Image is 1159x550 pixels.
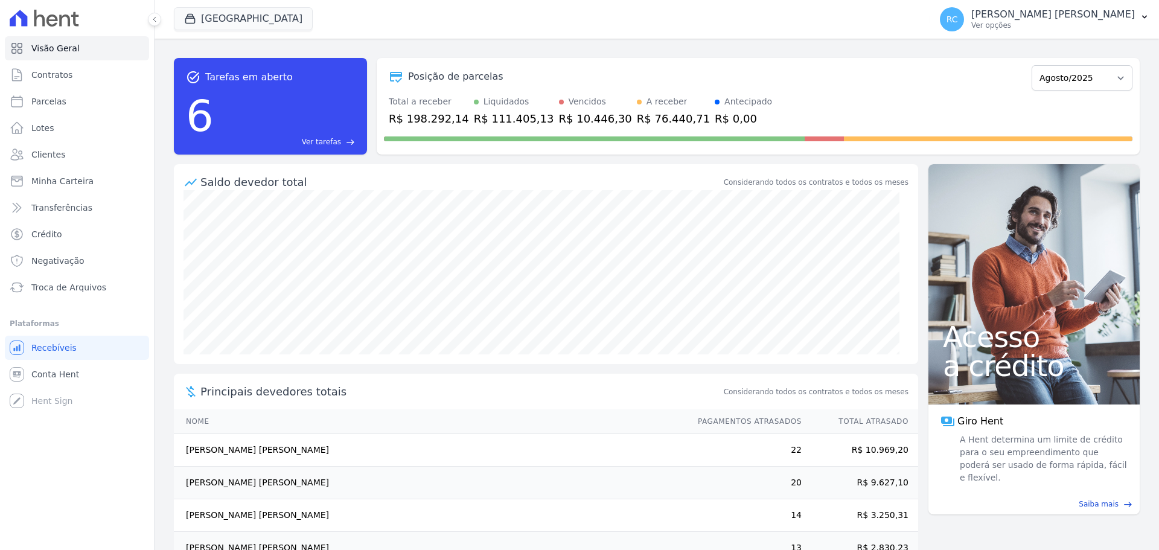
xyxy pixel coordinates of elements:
[686,467,802,499] td: 20
[186,85,214,147] div: 6
[647,95,688,108] div: A receber
[1079,499,1119,510] span: Saiba mais
[957,433,1128,484] span: A Hent determina um limite de crédito para o seu empreendimento que poderá ser usado de forma ráp...
[943,322,1125,351] span: Acesso
[569,95,606,108] div: Vencidos
[971,21,1135,30] p: Ver opções
[5,249,149,273] a: Negativação
[943,351,1125,380] span: a crédito
[31,122,54,134] span: Lotes
[31,228,62,240] span: Crédito
[174,467,686,499] td: [PERSON_NAME] [PERSON_NAME]
[31,368,79,380] span: Conta Hent
[947,15,958,24] span: RC
[31,342,77,354] span: Recebíveis
[802,467,918,499] td: R$ 9.627,10
[31,281,106,293] span: Troca de Arquivos
[10,316,144,331] div: Plataformas
[31,42,80,54] span: Visão Geral
[31,69,72,81] span: Contratos
[5,196,149,220] a: Transferências
[686,409,802,434] th: Pagamentos Atrasados
[408,69,503,84] div: Posição de parcelas
[174,499,686,532] td: [PERSON_NAME] [PERSON_NAME]
[5,336,149,360] a: Recebíveis
[474,110,554,127] div: R$ 111.405,13
[31,95,66,107] span: Parcelas
[1123,500,1132,509] span: east
[802,434,918,467] td: R$ 10.969,20
[200,174,721,190] div: Saldo devedor total
[174,434,686,467] td: [PERSON_NAME] [PERSON_NAME]
[5,36,149,60] a: Visão Geral
[174,409,686,434] th: Nome
[957,414,1003,429] span: Giro Hent
[724,95,772,108] div: Antecipado
[5,89,149,114] a: Parcelas
[802,409,918,434] th: Total Atrasado
[31,202,92,214] span: Transferências
[971,8,1135,21] p: [PERSON_NAME] [PERSON_NAME]
[930,2,1159,36] button: RC [PERSON_NAME] [PERSON_NAME] Ver opções
[205,70,293,85] span: Tarefas em aberto
[5,275,149,299] a: Troca de Arquivos
[174,7,313,30] button: [GEOGRAPHIC_DATA]
[724,177,908,188] div: Considerando todos os contratos e todos os meses
[5,142,149,167] a: Clientes
[5,116,149,140] a: Lotes
[5,362,149,386] a: Conta Hent
[715,110,772,127] div: R$ 0,00
[219,136,355,147] a: Ver tarefas east
[5,63,149,87] a: Contratos
[5,222,149,246] a: Crédito
[31,149,65,161] span: Clientes
[302,136,341,147] span: Ver tarefas
[186,70,200,85] span: task_alt
[5,169,149,193] a: Minha Carteira
[686,434,802,467] td: 22
[686,499,802,532] td: 14
[200,383,721,400] span: Principais devedores totais
[637,110,710,127] div: R$ 76.440,71
[936,499,1132,510] a: Saiba mais east
[346,138,355,147] span: east
[802,499,918,532] td: R$ 3.250,31
[389,95,469,108] div: Total a receber
[559,110,632,127] div: R$ 10.446,30
[31,255,85,267] span: Negativação
[484,95,529,108] div: Liquidados
[31,175,94,187] span: Minha Carteira
[389,110,469,127] div: R$ 198.292,14
[724,386,908,397] span: Considerando todos os contratos e todos os meses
